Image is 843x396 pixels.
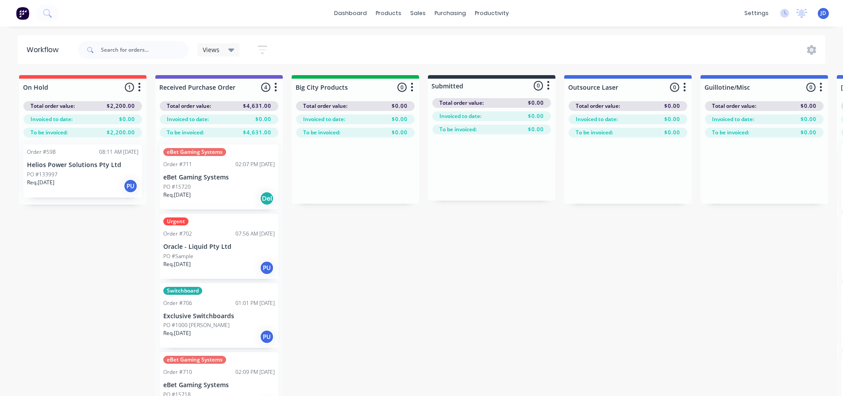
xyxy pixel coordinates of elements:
[392,115,408,123] span: $0.00
[740,7,773,20] div: settings
[163,174,275,181] p: eBet Gaming Systems
[235,299,275,307] div: 01:01 PM [DATE]
[801,115,816,123] span: $0.00
[23,145,142,198] div: Order #59808:11 AM [DATE]Helios Power Solutions Pty LtdPO #133997Req.[DATE]PU
[801,102,816,110] span: $0.00
[163,260,191,268] p: Req. [DATE]
[203,45,219,54] span: Views
[712,129,749,137] span: To be invoiced:
[470,7,513,20] div: productivity
[167,115,209,123] span: Invoiced to date:
[235,368,275,376] div: 02:09 PM [DATE]
[167,102,211,110] span: Total order value:
[16,7,29,20] img: Factory
[664,115,680,123] span: $0.00
[439,99,484,107] span: Total order value:
[123,179,138,193] div: PU
[260,191,274,206] div: Del
[820,9,826,17] span: JD
[163,381,275,389] p: eBet Gaming Systems
[406,7,430,20] div: sales
[163,243,275,251] p: Oracle - Liquid Pty Ltd
[27,148,56,156] div: Order #598
[163,312,275,320] p: Exclusive Switchboards
[27,171,58,179] p: PO #133997
[371,7,406,20] div: products
[163,183,191,191] p: PO #15720
[27,179,54,187] p: Req. [DATE]
[576,102,620,110] span: Total order value:
[31,129,68,137] span: To be invoiced:
[712,102,756,110] span: Total order value:
[576,129,613,137] span: To be invoiced:
[163,368,192,376] div: Order #710
[163,217,189,225] div: Urgent
[260,330,274,344] div: PU
[330,7,371,20] a: dashboard
[303,129,340,137] span: To be invoiced:
[801,129,816,137] span: $0.00
[163,160,192,168] div: Order #711
[439,112,481,120] span: Invoiced to date:
[163,299,192,307] div: Order #706
[163,321,230,329] p: PO #1000 [PERSON_NAME]
[235,230,275,238] div: 07:56 AM [DATE]
[439,126,477,133] span: To be invoiced:
[167,129,204,137] span: To be invoiced:
[163,148,226,156] div: eBet Gaming Systems
[260,261,274,275] div: PU
[107,102,135,110] span: $2,200.00
[712,115,754,123] span: Invoiced to date:
[664,129,680,137] span: $0.00
[27,45,63,55] div: Workflow
[392,102,408,110] span: $0.00
[243,129,271,137] span: $4,631.00
[31,115,73,123] span: Invoiced to date:
[813,366,834,387] iframe: Intercom live chat
[392,129,408,137] span: $0.00
[163,287,202,295] div: Switchboard
[119,115,135,123] span: $0.00
[99,148,139,156] div: 08:11 AM [DATE]
[528,99,544,107] span: $0.00
[163,329,191,337] p: Req. [DATE]
[528,126,544,133] span: $0.00
[303,102,347,110] span: Total order value:
[163,252,193,260] p: PO #Sample
[163,191,191,199] p: Req. [DATE]
[235,160,275,168] div: 02:07 PM [DATE]
[576,115,618,123] span: Invoiced to date:
[160,214,278,279] div: UrgentOrder #70207:56 AM [DATE]Oracle - Liquid Pty LtdPO #SampleReq.[DATE]PU
[163,230,192,238] div: Order #702
[31,102,75,110] span: Total order value:
[255,115,271,123] span: $0.00
[243,102,271,110] span: $4,631.00
[27,161,139,169] p: Helios Power Solutions Pty Ltd
[107,129,135,137] span: $2,200.00
[303,115,345,123] span: Invoiced to date:
[160,283,278,348] div: SwitchboardOrder #70601:01 PM [DATE]Exclusive SwitchboardsPO #1000 [PERSON_NAME]Req.[DATE]PU
[163,356,226,364] div: eBet Gaming Systems
[664,102,680,110] span: $0.00
[528,112,544,120] span: $0.00
[160,145,278,209] div: eBet Gaming SystemsOrder #71102:07 PM [DATE]eBet Gaming SystemsPO #15720Req.[DATE]Del
[101,41,189,59] input: Search for orders...
[430,7,470,20] div: purchasing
